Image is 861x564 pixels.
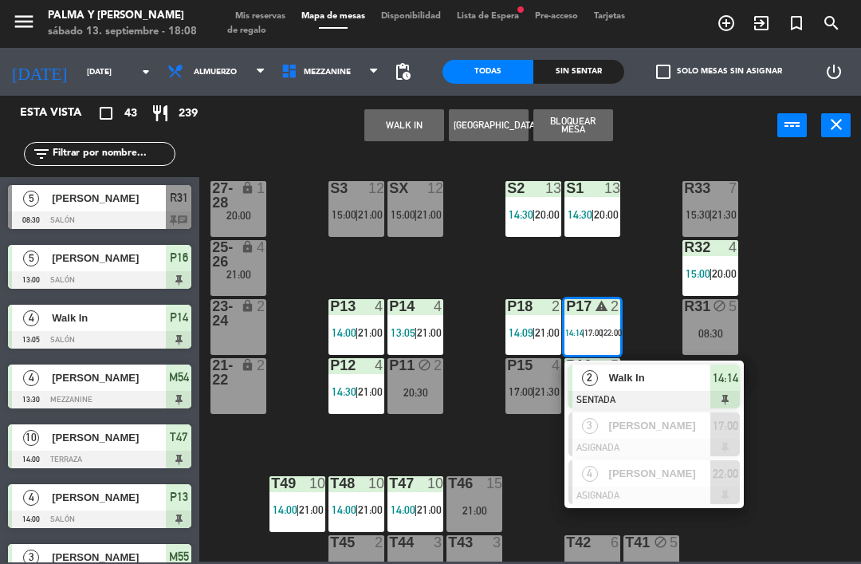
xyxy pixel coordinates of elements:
[170,248,188,267] span: P16
[170,428,187,447] span: T47
[296,503,299,516] span: |
[713,369,738,388] span: 14:14
[713,416,738,436] span: 17:00
[533,60,624,84] div: Sin sentar
[434,299,443,314] div: 4
[52,310,166,326] span: Walk In
[507,181,508,195] div: S2
[391,208,415,221] span: 15:00
[686,208,710,221] span: 15:30
[389,299,390,314] div: P14
[744,10,779,37] span: WALK IN
[8,104,115,123] div: Esta vista
[330,535,331,550] div: T45
[23,191,39,207] span: 5
[389,476,390,491] div: T47
[566,181,567,195] div: S1
[375,299,384,314] div: 4
[821,113,851,137] button: close
[358,503,383,516] span: 21:00
[532,326,535,339] span: |
[535,385,560,398] span: 21:30
[375,535,384,550] div: 2
[601,328,603,337] span: |
[709,208,712,221] span: |
[23,490,39,506] span: 4
[241,240,254,254] i: lock
[48,8,197,24] div: Palma y [PERSON_NAME]
[330,299,331,314] div: P13
[355,326,358,339] span: |
[389,181,390,195] div: SX
[709,267,712,280] span: |
[507,358,508,373] div: P15
[535,208,560,221] span: 20:00
[712,267,737,280] span: 20:00
[566,358,567,373] div: P16
[507,299,508,314] div: P18
[446,505,502,516] div: 21:00
[170,308,188,327] span: P14
[486,476,502,491] div: 15
[332,503,356,516] span: 14:00
[709,10,744,37] span: RESERVAR MESA
[448,476,449,491] div: T46
[136,62,155,81] i: arrow_drop_down
[532,208,535,221] span: |
[210,210,266,221] div: 20:00
[552,299,561,314] div: 2
[358,385,383,398] span: 21:00
[241,358,254,372] i: lock
[427,181,443,195] div: 12
[332,326,356,339] span: 14:00
[96,104,116,123] i: crop_square
[533,109,613,141] button: Bloquear Mesa
[609,465,711,482] span: [PERSON_NAME]
[417,326,442,339] span: 21:00
[545,181,561,195] div: 13
[752,14,771,33] i: exit_to_app
[442,60,533,84] div: Todas
[591,208,594,221] span: |
[565,328,584,337] span: 14:14
[391,326,415,339] span: 13:05
[582,370,598,386] span: 2
[417,503,442,516] span: 21:00
[516,5,525,14] span: fiber_manual_record
[12,10,36,34] i: menu
[535,326,560,339] span: 21:00
[654,535,667,549] i: block
[822,14,841,33] i: search
[212,358,213,387] div: 21-22
[566,299,567,314] div: P17
[373,12,449,21] span: Disponibilidad
[330,358,331,373] div: P12
[23,430,39,446] span: 10
[611,299,620,314] div: 2
[299,503,324,516] span: 21:00
[169,368,189,387] span: M54
[387,387,443,398] div: 20:30
[52,429,166,446] span: [PERSON_NAME]
[375,358,384,373] div: 4
[170,188,188,207] span: R31
[330,181,331,195] div: S3
[358,208,383,221] span: 21:00
[713,464,738,483] span: 22:00
[684,299,685,314] div: R31
[212,181,213,210] div: 27-28
[783,115,802,134] i: power_input
[212,299,213,328] div: 23-24
[194,68,237,77] span: Almuerzo
[257,181,266,195] div: 1
[532,385,535,398] span: |
[603,328,622,337] span: 22:00
[309,476,325,491] div: 10
[391,503,415,516] span: 14:00
[124,105,137,123] span: 43
[717,14,736,33] i: add_circle_outline
[23,370,39,386] span: 4
[787,14,806,33] i: turned_in_not
[509,385,533,398] span: 17:00
[552,358,561,373] div: 4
